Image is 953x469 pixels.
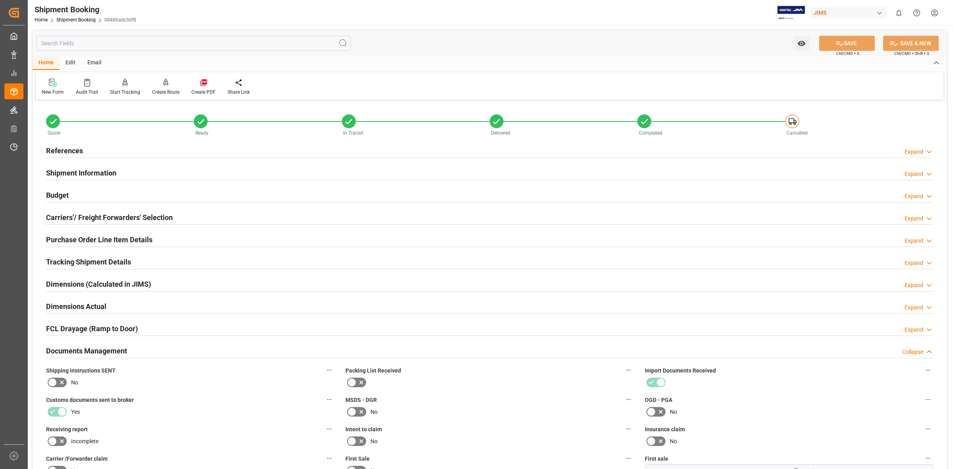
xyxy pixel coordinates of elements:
[623,424,634,434] button: Intent to claim
[345,425,382,434] span: Intent to claim
[623,365,634,375] button: Packing List Received
[33,56,60,70] div: Home
[670,437,677,446] span: No
[905,237,923,245] div: Expand
[883,36,939,51] button: SAVE & NEW
[228,89,250,96] div: Share Link
[905,326,923,334] div: Expand
[46,212,173,223] h2: Carriers'/ Freight Forwarders' Selection
[908,4,926,22] button: Help Center
[60,56,81,70] div: Edit
[905,259,923,267] div: Expand
[777,6,805,20] img: Exertis%20JAM%20-%20Email%20Logo.jpg_1722504956.jpg
[324,424,334,434] button: Receiving report
[923,365,933,375] button: Import Documents Received
[46,323,138,334] h2: FCL Drayage (Ramp to Door)
[71,437,98,446] span: Incomplete
[345,367,401,375] span: Packing List Received
[46,279,151,290] h2: Dimensions (Calculated in JIMS)
[35,17,48,23] a: Home
[905,214,923,223] div: Expand
[905,281,923,290] div: Expand
[37,36,351,51] input: Search Fields
[345,455,370,463] span: First Sale
[645,396,672,404] span: OGD - PGA
[191,89,216,96] div: Create PDF
[819,36,875,51] button: SAVE
[905,170,923,178] div: Expand
[46,190,69,201] h2: Budget
[810,7,887,19] div: JIMS
[46,455,108,463] span: Carrier /Forwarder claim
[343,130,363,136] span: In-Transit
[152,89,179,96] div: Create Route
[345,396,377,404] span: MSDS - DGR
[48,130,60,136] span: Quote
[324,394,334,405] button: Customs documents sent to broker
[639,130,662,136] span: Completed
[370,408,378,416] span: No
[645,425,685,434] span: Insurance claim
[905,192,923,201] div: Expand
[46,367,116,375] span: Shipping instructions SENT
[71,378,78,387] span: No
[923,394,933,405] button: OGD - PGA
[46,425,88,434] span: Receiving report
[81,56,108,70] div: Email
[905,303,923,312] div: Expand
[894,50,929,56] span: Ctrl/CMD + Shift + S
[623,394,634,405] button: MSDS - DGR
[890,4,908,22] button: show 0 new notifications
[645,455,668,463] span: First sale
[902,348,923,356] div: Collapse
[46,168,116,178] h2: Shipment Information
[324,365,334,375] button: Shipping instructions SENT
[324,453,334,463] button: Carrier /Forwarder claim
[623,453,634,463] button: First Sale
[793,36,810,51] button: open menu
[76,89,98,96] div: Audit Trail
[645,367,716,375] span: Import Documents Received
[491,130,510,136] span: Delivered
[370,437,378,446] span: No
[42,89,64,96] div: New Form
[46,234,152,245] h2: Purchase Order Line Item Details
[46,396,134,404] span: Customs documents sent to broker
[836,50,859,56] span: Ctrl/CMD + S
[670,408,677,416] span: No
[46,145,83,156] h2: References
[810,5,890,20] button: JIMS
[46,257,131,267] h2: Tracking Shipment Details
[110,89,140,96] div: Start Tracking
[56,17,96,23] a: Shipment Booking
[787,130,808,136] span: Cancelled
[923,453,933,463] button: First sale
[195,130,208,136] span: Ready
[35,4,136,15] div: Shipment Booking
[923,424,933,434] button: Insurance claim
[46,345,127,356] h2: Documents Management
[46,301,106,312] h2: Dimensions Actual
[71,408,80,416] span: Yes
[905,148,923,156] div: Expand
